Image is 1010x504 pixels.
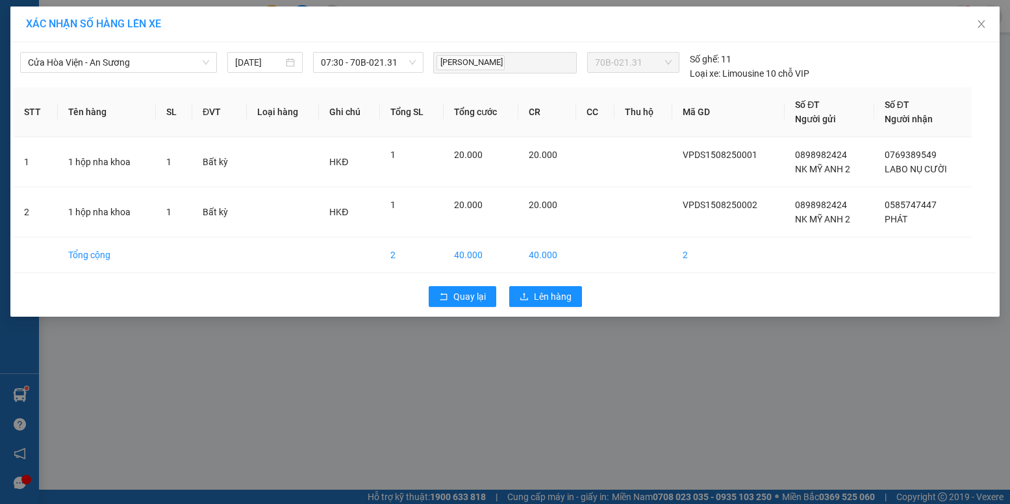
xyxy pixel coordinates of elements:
span: 1 [166,207,171,217]
strong: ĐỒNG PHƯỚC [103,7,178,18]
span: In ngày: [4,94,79,102]
th: Thu hộ [614,87,672,137]
span: Bến xe [GEOGRAPHIC_DATA] [103,21,175,37]
th: Loại hàng [247,87,320,137]
span: 20.000 [454,200,483,210]
span: 0769389549 [885,150,937,160]
input: 15/08/2025 [235,55,284,70]
span: Số ghế: [690,52,719,66]
span: Cửa Hòa Viện - An Sương [28,53,209,72]
span: 01 Võ Văn Truyện, KP.1, Phường 2 [103,39,179,55]
th: SL [156,87,192,137]
th: Ghi chú [319,87,380,137]
span: upload [520,292,529,302]
td: 1 hộp nha khoa [58,137,155,187]
span: 20.000 [454,150,483,160]
span: Loại xe: [690,66,720,81]
td: 2 [672,237,785,273]
span: Hotline: 19001152 [103,58,159,66]
td: Bất kỳ [192,187,246,237]
td: 40.000 [518,237,576,273]
td: 40.000 [444,237,518,273]
span: 0898982424 [795,150,847,160]
span: PHÁT [885,214,907,224]
th: CR [518,87,576,137]
span: [PERSON_NAME]: [4,84,136,92]
span: 1 [390,200,396,210]
span: close [976,19,987,29]
th: STT [14,87,58,137]
th: CC [576,87,614,137]
span: Người gửi [795,114,836,124]
span: [PERSON_NAME] [436,55,505,70]
span: XÁC NHẬN SỐ HÀNG LÊN XE [26,18,161,30]
th: Mã GD [672,87,785,137]
td: Tổng cộng [58,237,155,273]
button: uploadLên hàng [509,286,582,307]
span: rollback [439,292,448,302]
span: 0585747447 [885,200,937,210]
span: Lên hàng [534,289,572,304]
span: 07:54:32 [DATE] [29,94,79,102]
span: 20.000 [529,150,557,160]
span: NK MỸ ANH 2 [795,164,850,174]
th: Tên hàng [58,87,155,137]
td: 1 [14,137,58,187]
div: Limousine 10 chỗ VIP [690,66,809,81]
td: 1 hộp nha khoa [58,187,155,237]
span: NK MỸ ANH 2 [795,214,850,224]
span: Số ĐT [885,99,909,110]
th: Tổng cước [444,87,518,137]
span: VPDS1508250001 [683,150,757,160]
td: Bất kỳ [192,137,246,187]
span: Quay lại [453,289,486,304]
button: rollbackQuay lại [429,286,496,307]
span: HKĐ [329,157,348,167]
span: 1 [390,150,396,160]
span: Người nhận [885,114,933,124]
span: LABO NỤ CƯỜI [885,164,947,174]
span: 70B-021.31 [595,53,672,72]
span: 1 [166,157,171,167]
span: Số ĐT [795,99,820,110]
img: logo [5,8,62,65]
div: 11 [690,52,731,66]
th: ĐVT [192,87,246,137]
span: 0898982424 [795,200,847,210]
span: 07:30 - 70B-021.31 [321,53,416,72]
td: 2 [14,187,58,237]
span: 20.000 [529,200,557,210]
span: ----------------------------------------- [35,70,159,81]
td: 2 [380,237,444,273]
button: Close [963,7,1000,43]
span: VPDS1508250002 [683,200,757,210]
span: HKĐ [329,207,348,217]
span: VPDS1508250003 [65,83,136,92]
th: Tổng SL [380,87,444,137]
